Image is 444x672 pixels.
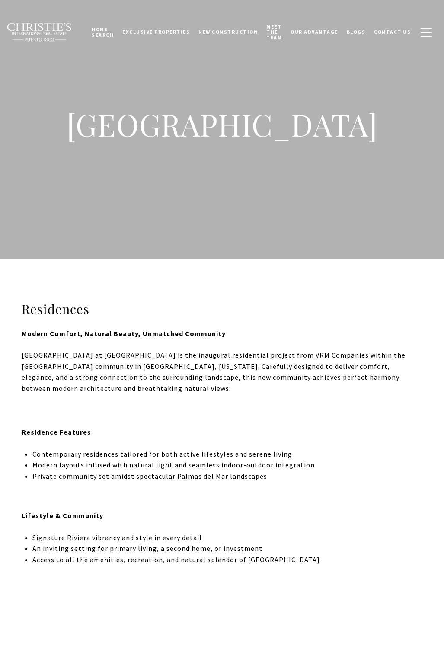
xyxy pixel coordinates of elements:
[22,329,226,338] strong: Modern Comfort, Natural Beauty, Unmatched Community
[291,29,338,35] span: Our Advantage
[6,23,72,42] img: Christie's International Real Estate black text logo
[32,460,422,471] p: Modern layouts infused with natural light and seamless indoor-outdoor integration
[32,449,422,460] p: Contemporary residences tailored for both active lifestyles and serene living
[32,543,422,554] p: An inviting setting for primary living, a second home, or investment
[198,29,258,35] span: New Construction
[32,532,422,544] p: Signature Riviera vibrancy and style in every detail
[87,19,118,46] a: Home Search
[262,16,286,48] a: Meet the Team
[286,21,342,43] a: Our Advantage
[22,350,422,394] p: [GEOGRAPHIC_DATA] at [GEOGRAPHIC_DATA] is the inaugural residential project from VRM Companies wi...
[32,554,422,566] p: Access to all the amenities, recreation, and natural splendor of [GEOGRAPHIC_DATA]
[122,29,190,35] span: Exclusive Properties
[118,21,194,43] a: Exclusive Properties
[32,471,422,482] p: Private community set amidst spectacular Palmas del Mar landscapes
[49,106,395,144] h1: [GEOGRAPHIC_DATA]
[194,21,262,43] a: New Construction
[22,301,422,317] h3: Residences
[374,29,411,35] span: Contact Us
[22,511,103,520] strong: Lifestyle & Community
[22,428,91,436] strong: Residence Features
[347,29,366,35] span: Blogs
[342,21,370,43] a: Blogs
